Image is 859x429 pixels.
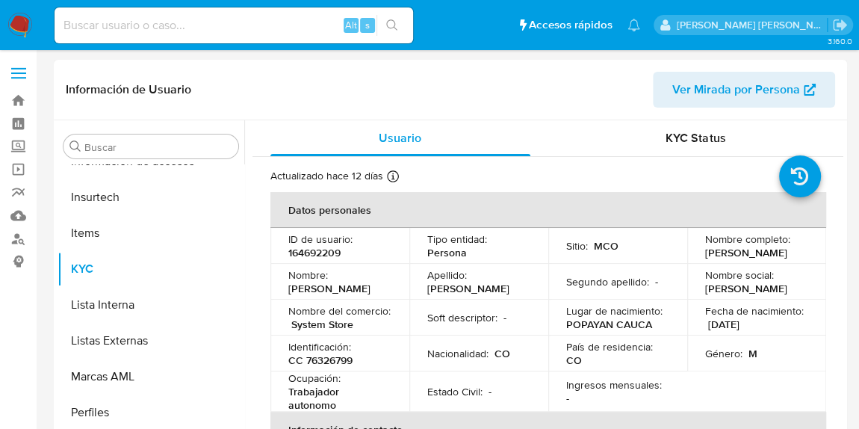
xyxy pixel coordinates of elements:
p: - [489,385,491,398]
p: Nombre del comercio : [288,304,391,318]
p: Persona [427,246,467,259]
p: Nacionalidad : [427,347,489,360]
p: CC 76326799 [288,354,353,367]
button: Items [58,215,244,251]
span: KYC Status [666,129,725,146]
h1: Información de Usuario [66,82,191,97]
p: Ingresos mensuales : [566,378,662,392]
p: Sitio : [566,239,588,253]
p: [PERSON_NAME] [288,282,370,295]
p: Nombre completo : [705,232,790,246]
p: CO [494,347,510,360]
p: System Store [291,318,353,331]
p: CO [566,354,582,367]
p: Identificación : [288,340,351,354]
span: Alt [345,18,357,32]
button: KYC [58,251,244,287]
p: Tipo entidad : [427,232,487,246]
button: Listas Externas [58,323,244,359]
p: - [503,311,506,324]
button: Insurtech [58,179,244,215]
p: Nombre : [288,268,328,282]
span: s [365,18,370,32]
button: Lista Interna [58,287,244,323]
p: Actualizado hace 12 días [270,169,383,183]
p: M [748,347,757,360]
button: Ver Mirada por Persona [653,72,835,108]
p: [PERSON_NAME] [705,246,787,259]
p: MCO [594,239,618,253]
p: - [566,392,569,405]
p: 164692209 [288,246,341,259]
input: Buscar usuario o caso... [55,16,413,35]
button: Buscar [69,141,81,152]
p: Género : [705,347,742,360]
p: leonardo.alvarezortiz@mercadolibre.com.co [677,18,828,32]
p: Segundo apellido : [566,275,649,288]
p: País de residencia : [566,340,653,354]
button: search-icon [376,15,407,36]
th: Datos personales [270,192,826,228]
span: Accesos rápidos [529,17,613,33]
p: - [655,275,658,288]
a: Notificaciones [627,19,640,31]
p: POPAYAN CAUCA [566,318,652,331]
a: Salir [832,17,848,33]
p: [PERSON_NAME] [705,282,787,295]
span: Ver Mirada por Persona [672,72,800,108]
p: [PERSON_NAME] [427,282,509,295]
input: Buscar [84,141,232,154]
p: Estado Civil : [427,385,483,398]
span: Usuario [379,129,421,146]
p: Ocupación : [288,371,341,385]
p: [DATE] [708,318,739,331]
p: Soft descriptor : [427,311,497,324]
p: ID de usuario : [288,232,353,246]
p: Trabajador autonomo [288,385,385,412]
p: Lugar de nacimiento : [566,304,663,318]
p: Fecha de nacimiento : [705,304,804,318]
p: Apellido : [427,268,467,282]
p: Nombre social : [705,268,774,282]
button: Marcas AML [58,359,244,395]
